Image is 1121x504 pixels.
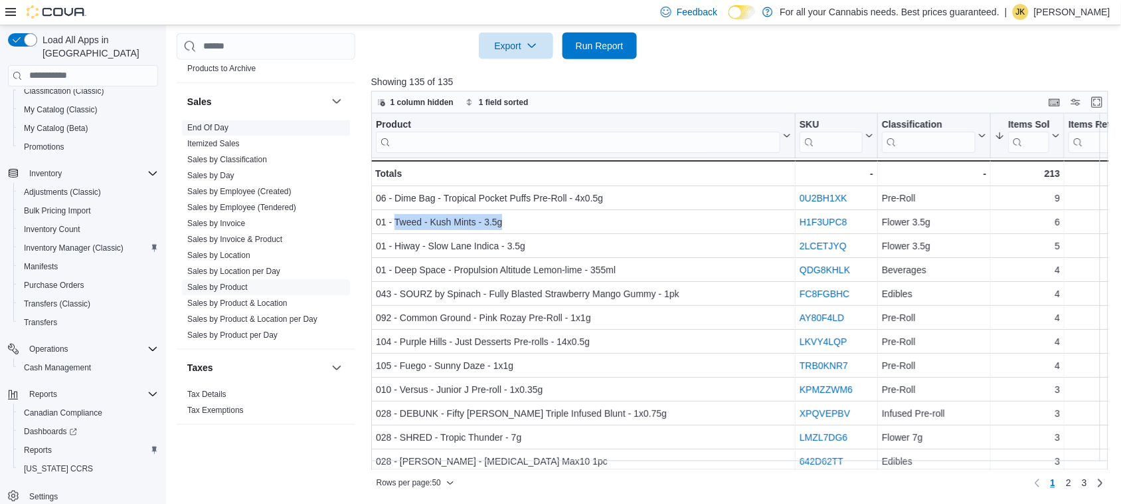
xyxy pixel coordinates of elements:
a: Sales by Invoice [187,219,245,229]
div: Pre-Roll [882,358,986,374]
a: KPMZZWM6 [800,384,853,395]
a: Reports [19,442,57,458]
span: Rows per page : 50 [377,478,441,489]
div: Sales [177,120,355,349]
span: Load All Apps in [GEOGRAPHIC_DATA] [37,33,158,60]
a: Purchase Orders [19,277,90,293]
span: Sales by Location per Day [187,267,280,277]
span: Inventory [29,168,62,179]
span: Purchase Orders [24,280,84,291]
p: | [1005,4,1007,20]
span: Canadian Compliance [19,405,158,421]
span: Manifests [24,261,58,272]
button: Sales [187,95,326,108]
a: LMZL7DG6 [800,432,847,443]
a: Dashboards [19,424,82,440]
span: 2 [1066,477,1071,490]
p: [PERSON_NAME] [1034,4,1110,20]
span: My Catalog (Classic) [24,104,98,115]
a: 0U2BH1XK [800,193,847,203]
div: 6 [995,214,1060,230]
div: Items Sold [1008,118,1049,131]
div: 104 - Purple Hills - Just Desserts Pre-rolls - 14x0.5g [376,334,791,350]
div: Totals [375,166,791,182]
div: Product [376,118,780,131]
span: 1 [1051,477,1056,490]
div: Items Sold [1008,118,1049,152]
div: Flower 3.5g [882,214,986,230]
span: Sales by Employee (Created) [187,187,292,197]
div: Edibles [882,453,986,469]
div: 06 - Dime Bag - Tropical Pocket Puffs Pre-Roll - 4x0.5g [376,190,791,206]
div: Pre-Roll [882,310,986,326]
span: Transfers [24,317,57,328]
a: H1F3UPC8 [800,217,847,227]
a: Dashboards [13,422,163,441]
div: Classification [882,118,976,131]
button: Classification (Classic) [13,82,163,100]
button: Canadian Compliance [13,404,163,422]
a: 642D62TT [800,456,843,467]
button: Inventory Manager (Classic) [13,239,163,257]
button: Previous page [1029,475,1045,491]
a: LKVY4LQP [800,336,847,347]
div: 4 [995,310,1060,326]
div: 213 [995,166,1060,182]
button: Operations [3,340,163,358]
img: Cova [27,5,86,19]
div: 5 [995,238,1060,254]
button: Items Sold [995,118,1060,152]
div: Beverages [882,262,986,278]
button: Run Report [562,33,637,59]
button: Taxes [329,360,345,376]
span: Bulk Pricing Import [19,203,158,219]
div: Jennifer Kinzie [1013,4,1029,20]
div: 4 [995,262,1060,278]
a: Inventory Manager (Classic) [19,240,129,256]
a: Manifests [19,259,63,275]
div: Items Ref [1069,118,1118,131]
a: Inventory Count [19,221,86,237]
a: Sales by Invoice & Product [187,235,282,245]
span: Run Report [576,39,624,53]
div: - [800,166,873,182]
a: Itemized Sales [187,140,240,149]
button: Reports [24,386,62,402]
button: Purchase Orders [13,276,163,295]
div: - [882,166,986,182]
a: Cash Management [19,360,96,376]
a: Sales by Product per Day [187,331,278,340]
div: Pre-Roll [882,190,986,206]
a: Sales by Product & Location [187,299,288,309]
div: 01 - Tweed - Kush Mints - 3.5g [376,214,791,230]
a: Sales by Location per Day [187,267,280,277]
div: 01 - Deep Space - Propulsion Altitude Lemon-lime - 355ml [376,262,791,278]
span: Sales by Product [187,283,248,293]
span: Inventory Count [24,224,80,235]
div: 105 - Fuego - Sunny Daze - 1x1g [376,358,791,374]
span: Operations [29,344,68,354]
span: Tax Details [187,390,226,400]
button: Keyboard shortcuts [1047,94,1063,110]
div: Taxes [177,387,355,424]
span: Sales by Employee (Tendered) [187,203,296,213]
button: 1 column hidden [372,94,459,110]
a: Sales by Location [187,251,250,261]
button: Sales [329,94,345,110]
div: Classification [882,118,976,152]
button: Transfers [13,313,163,332]
a: FC8FGBHC [800,289,849,299]
h3: Sales [187,95,212,108]
a: Sales by Classification [187,156,267,165]
a: Promotions [19,139,70,155]
span: Canadian Compliance [24,408,102,418]
a: XPQVEPBV [800,408,850,419]
button: Page 1 of 3 [1045,473,1061,494]
a: QDG8KHLK [800,265,850,275]
a: Canadian Compliance [19,405,108,421]
span: Products to Archive [187,64,256,74]
button: Reports [3,385,163,404]
input: Dark Mode [729,5,756,19]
